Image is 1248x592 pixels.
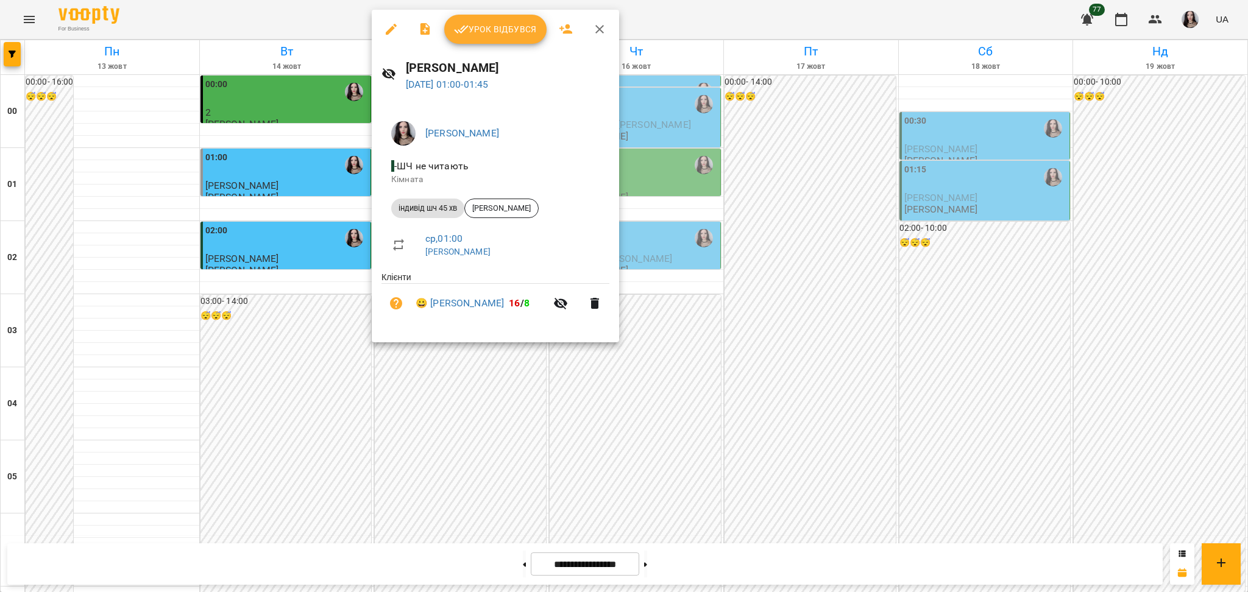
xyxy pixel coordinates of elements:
[406,79,489,90] a: [DATE] 01:00-01:45
[425,247,491,256] a: [PERSON_NAME]
[509,297,520,309] span: 16
[464,199,539,218] div: [PERSON_NAME]
[381,271,609,328] ul: Клієнти
[416,296,504,311] a: 😀 [PERSON_NAME]
[425,127,499,139] a: [PERSON_NAME]
[406,58,609,77] h6: [PERSON_NAME]
[391,203,464,214] span: індивід шч 45 хв
[524,297,530,309] span: 8
[509,297,530,309] b: /
[444,15,547,44] button: Урок відбувся
[391,121,416,146] img: 23d2127efeede578f11da5c146792859.jpg
[454,22,537,37] span: Урок відбувся
[381,289,411,318] button: Візит ще не сплачено. Додати оплату?
[425,233,463,244] a: ср , 01:00
[391,160,471,172] span: - ШЧ не читають
[465,203,538,214] span: [PERSON_NAME]
[391,174,600,186] p: Кімната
